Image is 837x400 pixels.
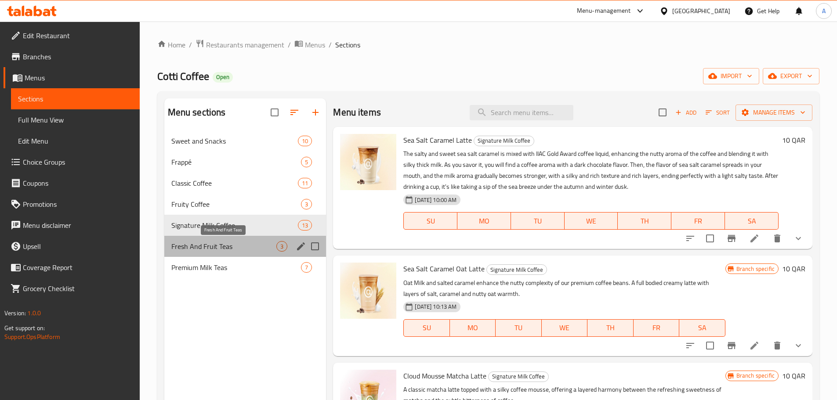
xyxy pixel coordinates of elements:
[25,72,133,83] span: Menus
[4,278,140,299] a: Grocery Checklist
[277,242,287,251] span: 3
[340,263,396,319] img: Sea Salt Caramel Oat Latte
[763,68,819,84] button: export
[565,212,618,230] button: WE
[542,319,588,337] button: WE
[23,220,133,231] span: Menu disclaimer
[733,265,778,273] span: Branch specific
[329,40,332,50] li: /
[591,321,630,334] span: TH
[683,321,722,334] span: SA
[461,215,507,227] span: MO
[637,321,676,334] span: FR
[171,136,298,146] span: Sweet and Snacks
[23,157,133,167] span: Choice Groups
[164,127,326,281] nav: Menu sections
[4,25,140,46] a: Edit Restaurant
[407,215,454,227] span: SU
[171,199,301,209] span: Fruity Coffee
[305,102,326,123] button: Add section
[196,39,284,50] a: Restaurants management
[710,71,752,82] span: import
[171,241,277,252] span: Fresh And Fruit Teas
[157,39,819,50] nav: breadcrumb
[301,263,312,272] span: 7
[721,228,742,249] button: Branch-specific-item
[164,173,326,194] div: Classic Coffee11
[213,73,233,81] span: Open
[335,40,360,50] span: Sections
[4,215,140,236] a: Menu disclaimer
[621,215,668,227] span: TH
[411,196,460,204] span: [DATE] 10:00 AM
[470,105,573,120] input: search
[11,130,140,151] a: Edit Menu
[157,66,209,86] span: Cotti Coffee
[23,241,133,252] span: Upsell
[701,336,719,355] span: Select to update
[403,148,779,192] p: The salty and sweet sea salt caramel is mixed with IIAC Gold Award coffee liquid, enhancing the n...
[23,283,133,294] span: Grocery Checklist
[782,263,805,275] h6: 10 QAR
[703,68,759,84] button: import
[4,173,140,194] a: Coupons
[822,6,826,16] span: A
[749,340,760,351] a: Edit menu item
[18,94,133,104] span: Sections
[474,136,534,146] span: Signature Milk Coffee
[333,106,381,119] h2: Menu items
[634,319,680,337] button: FR
[4,194,140,215] a: Promotions
[486,264,547,275] div: Signature Milk Coffee
[11,109,140,130] a: Full Menu View
[511,212,565,230] button: TU
[577,6,631,16] div: Menu-management
[767,335,788,356] button: delete
[164,130,326,151] div: Sweet and Snacks10
[793,233,804,244] svg: Show Choices
[403,277,725,299] p: Oat Milk and salted caramel enhance the nutty complexity of our premium coffee beans. A full bodi...
[23,51,133,62] span: Branches
[701,229,719,248] span: Select to update
[674,108,698,118] span: Add
[23,30,133,41] span: Edit Restaurant
[499,321,538,334] span: TU
[164,236,326,257] div: Fresh And Fruit Teas3edit
[700,106,736,119] span: Sort items
[453,321,493,334] span: MO
[18,136,133,146] span: Edit Menu
[488,371,549,382] div: Signature Milk Coffee
[672,6,730,16] div: [GEOGRAPHIC_DATA]
[189,40,192,50] li: /
[782,370,805,382] h6: 10 QAR
[4,322,45,334] span: Get support on:
[298,178,312,188] div: items
[680,335,701,356] button: sort-choices
[164,151,326,173] div: Frappé5
[301,158,312,166] span: 5
[301,199,312,209] div: items
[743,107,805,118] span: Manage items
[767,228,788,249] button: delete
[23,262,133,273] span: Coverage Report
[4,257,140,278] a: Coverage Report
[298,179,312,187] span: 11
[403,133,472,147] span: Sea Salt Caramel Latte
[171,157,301,167] div: Frappé
[403,262,485,275] span: Sea Salt Caramel Oat Latte
[298,220,312,231] div: items
[403,369,486,382] span: Cloud Mousse Matcha Latte
[288,40,291,50] li: /
[301,200,312,209] span: 3
[340,134,396,190] img: Sea Salt Caramel Latte
[206,40,284,50] span: Restaurants management
[672,106,700,119] span: Add item
[788,228,809,249] button: show more
[298,221,312,230] span: 13
[782,134,805,146] h6: 10 QAR
[515,215,561,227] span: TU
[171,178,298,188] span: Classic Coffee
[298,136,312,146] div: items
